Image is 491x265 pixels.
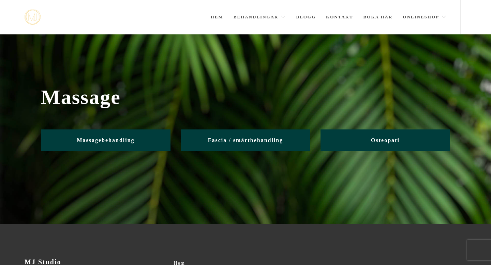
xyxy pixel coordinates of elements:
[321,129,450,151] a: Osteopati
[208,137,283,143] span: Fascia / smärtbehandling
[25,10,41,25] img: mjstudio
[41,129,170,151] a: Massagebehandling
[25,10,41,25] a: mjstudio mjstudio mjstudio
[77,137,134,143] span: Massagebehandling
[371,137,400,143] span: Osteopati
[41,85,450,109] span: Massage
[181,129,310,151] a: Fascia / smärtbehandling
